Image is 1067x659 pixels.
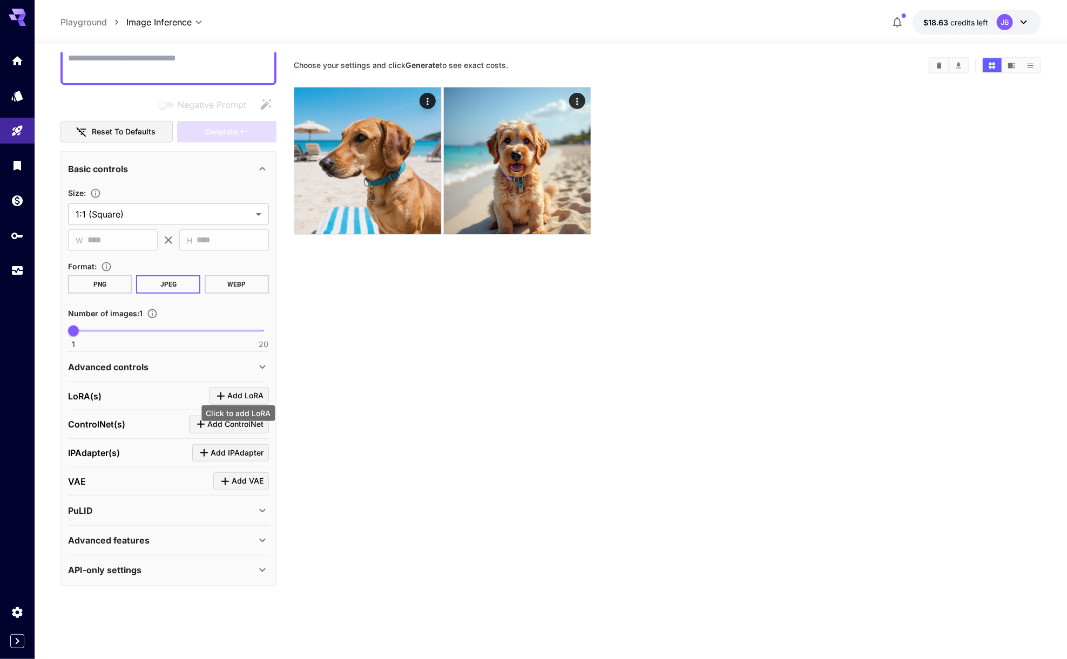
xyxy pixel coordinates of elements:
[1002,58,1021,72] button: Show images in video view
[156,98,255,111] span: Negative prompts are not compatible with the selected model.
[929,57,969,73] div: Clear ImagesDownload All
[227,389,264,403] span: Add LoRA
[1021,58,1040,72] button: Show images in list view
[232,474,264,488] span: Add VAE
[570,93,586,109] div: Actions
[143,308,162,319] button: Specify how many images to generate in a single request. Each image generation will be charged se...
[60,16,107,29] a: Playground
[68,188,86,198] span: Size :
[68,354,269,380] div: Advanced controls
[202,405,275,421] div: Click to add LoRA
[192,444,269,462] button: Click to add IPAdapter
[97,261,116,272] button: Choose the file format for the output image.
[68,527,269,553] div: Advanced features
[11,124,24,138] div: Playground
[294,60,508,70] span: Choose your settings and click to see exact costs.
[211,446,264,460] span: Add IPAdapter
[68,309,143,318] span: Number of images : 1
[68,418,125,431] p: ControlNet(s)
[997,14,1013,30] div: JB
[68,262,97,271] span: Format :
[207,418,264,431] span: Add ControlNet
[68,557,269,583] div: API-only settings
[11,606,24,619] div: Settings
[68,446,120,459] p: IPAdapter(s)
[68,475,86,488] p: VAE
[209,387,269,405] button: Click to add LoRA
[406,60,440,70] b: Generate
[259,339,268,350] span: 20
[923,18,950,27] span: $18.63
[126,16,192,29] span: Image Inference
[86,188,105,199] button: Adjust the dimensions of the generated image by specifying its width and height in pixels, or sel...
[11,54,24,67] div: Home
[136,275,200,294] button: JPEG
[11,194,24,207] div: Wallet
[205,275,269,294] button: WEBP
[76,208,252,221] span: 1:1 (Square)
[949,58,968,72] button: Download All
[72,339,75,350] span: 1
[11,229,24,242] div: API Keys
[68,504,93,517] p: PuLID
[178,98,246,111] span: Negative Prompt
[68,390,102,403] p: LoRA(s)
[913,10,1041,35] button: $18.6346JB
[11,264,24,277] div: Usage
[76,234,83,247] span: W
[187,234,192,247] span: H
[294,87,441,234] img: 9k=
[11,89,24,103] div: Models
[68,563,141,576] p: API-only settings
[68,498,269,524] div: PuLID
[60,121,173,143] button: Reset to defaults
[189,416,269,433] button: Click to add ControlNet
[444,87,591,234] img: 9k=
[420,93,436,109] div: Actions
[983,58,1002,72] button: Show images in grid view
[982,57,1041,73] div: Show images in grid viewShow images in video viewShow images in list view
[930,58,949,72] button: Clear Images
[68,156,269,182] div: Basic controls
[10,634,24,648] button: Expand sidebar
[68,534,150,547] p: Advanced features
[950,18,988,27] span: credits left
[68,275,132,294] button: PNG
[213,472,269,490] button: Click to add VAE
[11,159,24,172] div: Library
[923,17,988,28] div: $18.6346
[68,162,128,175] p: Basic controls
[60,16,126,29] nav: breadcrumb
[68,361,148,373] p: Advanced controls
